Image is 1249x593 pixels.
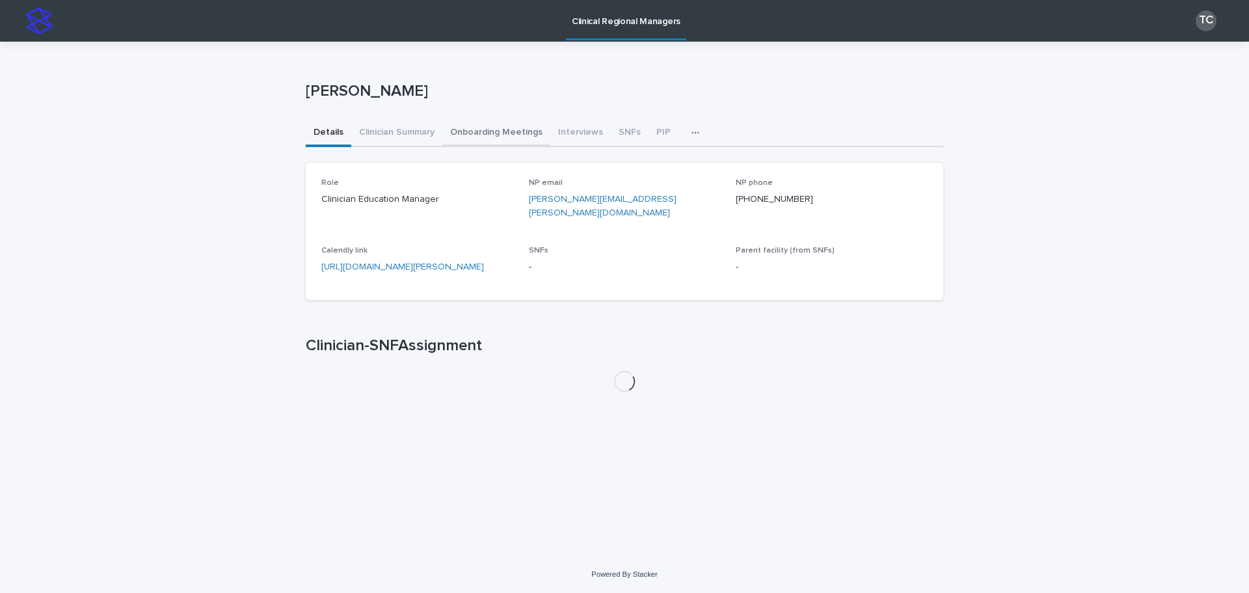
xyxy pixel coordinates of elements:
span: SNFs [529,247,548,255]
span: Parent facility (from SNFs) [736,247,835,255]
h1: Clinician-SNFAssignment [306,337,943,355]
a: Powered By Stacker [591,570,657,578]
span: Role [321,179,339,187]
a: [URL][DOMAIN_NAME][PERSON_NAME] [321,262,484,271]
a: [PERSON_NAME][EMAIL_ADDRESS][PERSON_NAME][DOMAIN_NAME] [529,195,677,217]
p: - [736,260,928,274]
div: TC [1196,10,1216,31]
button: Clinician Summary [351,120,442,147]
p: - [529,260,721,274]
span: NP email [529,179,563,187]
p: Clinician Education Manager [321,193,513,206]
span: NP phone [736,179,773,187]
a: [PHONE_NUMBER] [736,195,813,204]
button: PIP [649,120,678,147]
button: SNFs [611,120,649,147]
span: Calendly link [321,247,368,255]
img: stacker-logo-s-only.png [26,8,52,34]
p: [PERSON_NAME] [306,82,938,101]
button: Interviews [550,120,611,147]
button: Details [306,120,351,147]
button: Onboarding Meetings [442,120,550,147]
